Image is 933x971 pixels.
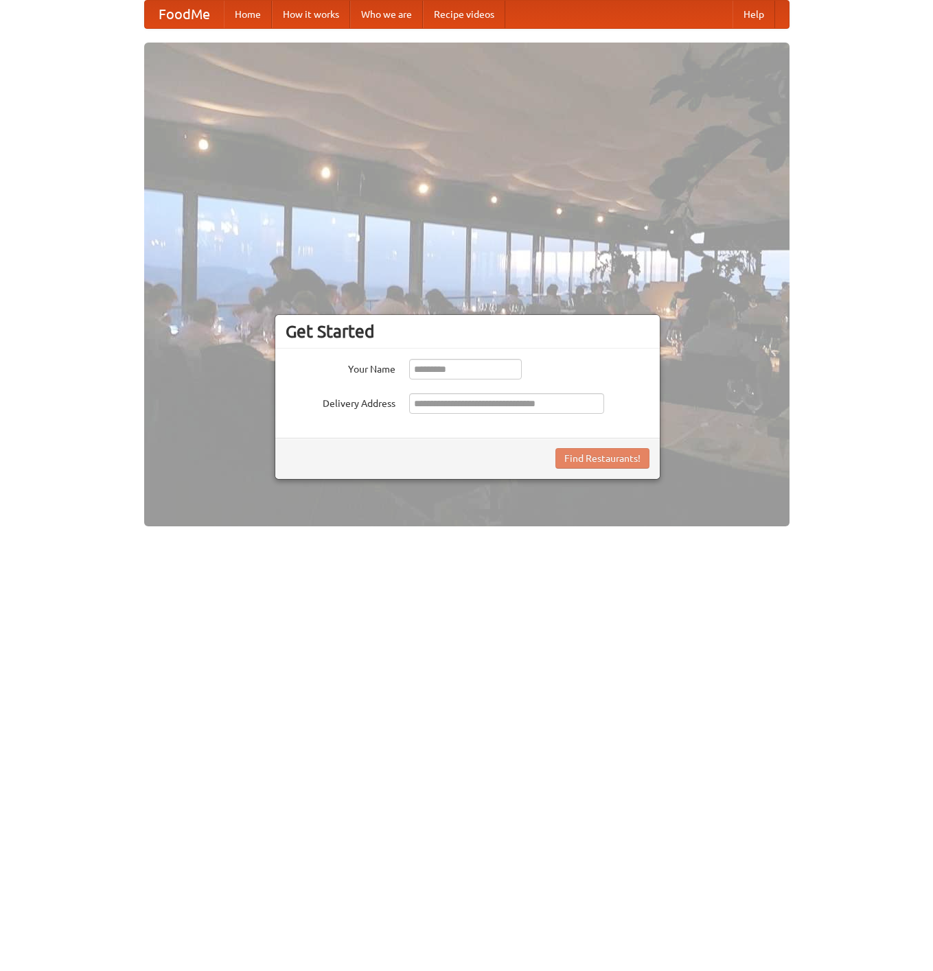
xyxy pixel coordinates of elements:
[224,1,272,28] a: Home
[286,321,649,342] h3: Get Started
[350,1,423,28] a: Who we are
[145,1,224,28] a: FoodMe
[272,1,350,28] a: How it works
[423,1,505,28] a: Recipe videos
[286,359,395,376] label: Your Name
[733,1,775,28] a: Help
[286,393,395,410] label: Delivery Address
[555,448,649,469] button: Find Restaurants!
